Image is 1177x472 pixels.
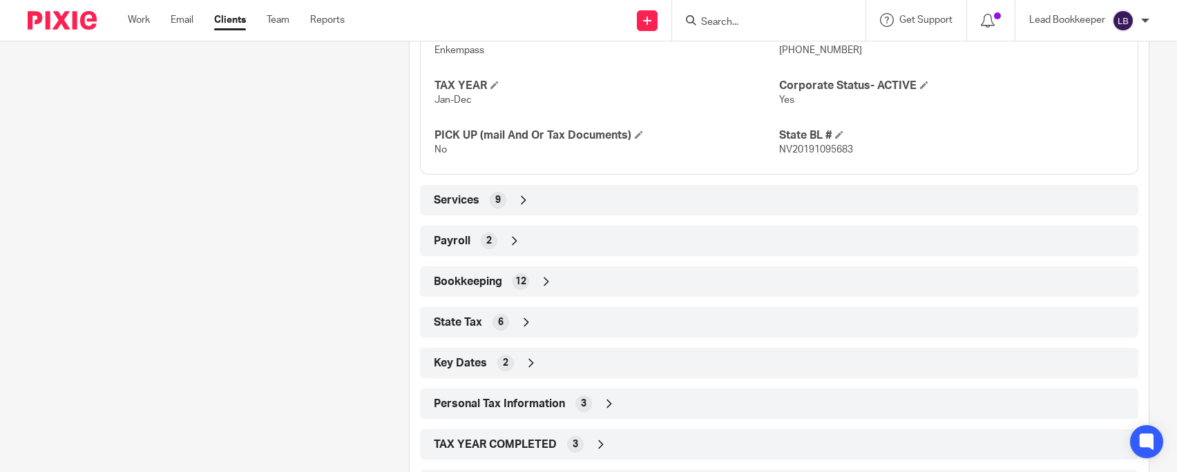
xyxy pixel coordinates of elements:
[28,11,97,30] img: Pixie
[434,128,779,143] h4: PICK UP (mail And Or Tax Documents)
[498,315,504,329] span: 6
[779,95,794,105] span: Yes
[434,234,470,248] span: Payroll
[434,397,565,411] span: Personal Tax Information
[434,145,447,155] span: No
[700,17,824,29] input: Search
[434,193,479,208] span: Services
[573,437,578,451] span: 3
[495,193,501,207] span: 9
[503,356,508,370] span: 2
[899,15,953,25] span: Get Support
[267,13,289,27] a: Team
[1029,13,1105,27] p: Lead Bookkeeper
[486,234,492,248] span: 2
[1112,10,1134,32] img: svg%3E
[434,79,779,93] h4: TAX YEAR
[128,13,150,27] a: Work
[214,13,246,27] a: Clients
[434,437,557,452] span: TAX YEAR COMPLETED
[434,275,502,289] span: Bookkeeping
[434,95,472,105] span: Jan-Dec
[434,356,487,371] span: Key Dates
[779,79,1124,93] h4: Corporate Status- ACTIVE
[434,46,484,55] span: Enkempass
[434,315,482,330] span: State Tax
[779,128,1124,143] h4: State BL #
[171,13,193,27] a: Email
[779,145,853,155] span: NV20191095683
[310,13,345,27] a: Reports
[779,46,862,55] span: [PHONE_NUMBER]
[515,275,526,288] span: 12
[581,397,586,411] span: 3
